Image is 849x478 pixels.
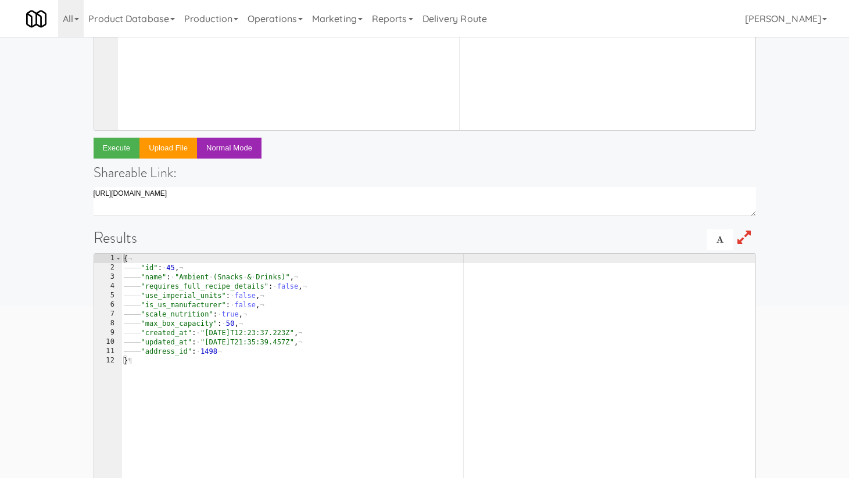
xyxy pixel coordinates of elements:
[139,138,197,159] button: Upload file
[26,9,46,29] img: Micromart
[94,229,756,246] h1: Results
[94,356,122,365] div: 12
[94,337,122,347] div: 10
[94,319,122,328] div: 8
[94,291,122,300] div: 5
[94,328,122,337] div: 9
[94,254,122,263] div: 1
[197,138,261,159] button: Normal Mode
[94,263,122,272] div: 2
[94,282,122,291] div: 4
[94,138,140,159] button: Execute
[94,347,122,356] div: 11
[94,187,756,216] textarea: [URL][DOMAIN_NAME]
[94,272,122,282] div: 3
[94,165,756,180] h4: Shareable Link:
[94,300,122,310] div: 6
[94,310,122,319] div: 7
